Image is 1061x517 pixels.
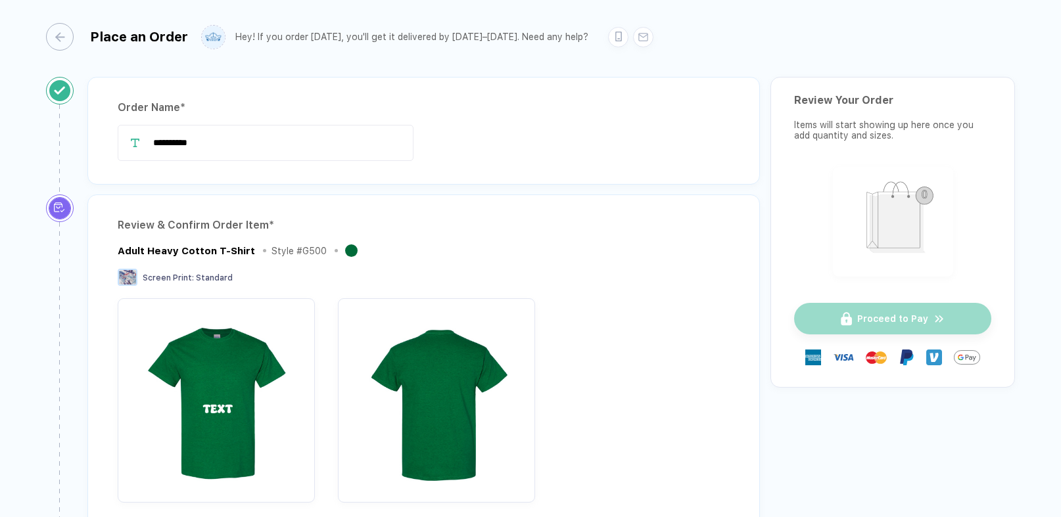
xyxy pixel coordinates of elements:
img: GPay [954,344,980,371]
img: 18a07d2f-a6b3-4d33-a465-8e8b028f900b_nt_back_1756724267896.jpg [344,305,529,489]
img: 18a07d2f-a6b3-4d33-a465-8e8b028f900b_nt_front_1756724267893.jpg [124,305,308,489]
div: Review & Confirm Order Item [118,215,730,236]
div: Review Your Order [794,94,991,106]
span: Screen Print : [143,273,194,282]
img: master-card [866,347,887,368]
div: Order Name [118,97,730,118]
div: Hey! If you order [DATE], you'll get it delivered by [DATE]–[DATE]. Need any help? [235,32,588,43]
div: Style # G500 [271,246,327,256]
img: Paypal [899,349,914,365]
img: user profile [202,26,225,49]
img: express [805,349,821,365]
span: Standard [196,273,233,282]
img: visa [833,347,854,368]
img: shopping_bag.png [839,173,947,268]
div: Place an Order [90,29,188,45]
div: Items will start showing up here once you add quantity and sizes. [794,120,991,141]
img: Venmo [926,349,942,365]
div: Adult Heavy Cotton T-Shirt [118,245,255,257]
img: Screen Print [118,269,137,286]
